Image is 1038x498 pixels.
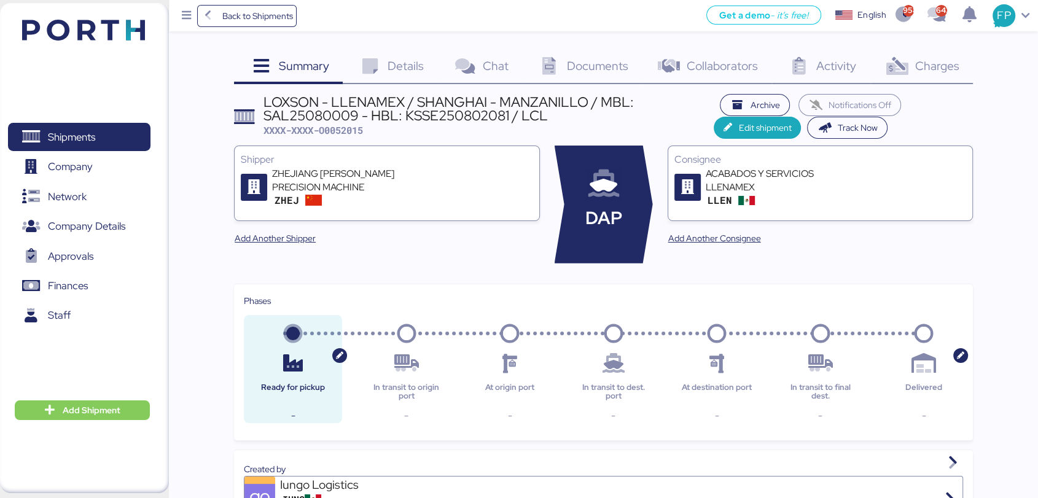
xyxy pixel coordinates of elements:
[254,408,332,423] div: -
[714,117,802,139] button: Edit shipment
[574,408,652,423] div: -
[687,58,758,74] span: Collaborators
[222,9,292,23] span: Back to Shipments
[829,98,891,112] span: Notifications Off
[8,212,150,241] a: Company Details
[48,217,125,235] span: Company Details
[798,94,902,116] button: Notifications Off
[720,94,790,116] button: Archive
[8,182,150,211] a: Network
[272,167,419,194] div: ZHEJIANG [PERSON_NAME] PRECISION MACHINE
[884,408,963,423] div: -
[263,124,363,136] span: XXXX-XXXX-O0052015
[8,242,150,270] a: Approvals
[367,408,446,423] div: -
[8,123,150,151] a: Shipments
[915,58,959,74] span: Charges
[751,98,780,112] span: Archive
[807,117,888,139] button: Track Now
[781,408,859,423] div: -
[388,58,424,74] span: Details
[567,58,628,74] span: Documents
[677,408,756,423] div: -
[706,167,853,194] div: ACABADOS Y SERVICIOS LLENAMEX
[674,152,966,167] div: Consignee
[884,383,963,401] div: Delivered
[668,231,761,246] span: Add Another Consignee
[263,95,714,123] div: LOXSON - LLENAMEX / SHANGHAI - MANZANILLO / MBL: SAL25080009 - HBL: KSSE250802081 / LCL
[241,152,533,167] div: Shipper
[280,477,427,493] div: Iungo Logistics
[197,5,297,27] a: Back to Shipments
[244,462,963,476] div: Created by
[838,120,878,135] span: Track Now
[225,227,326,249] button: Add Another Shipper
[738,120,791,135] span: Edit shipment
[8,302,150,330] a: Staff
[8,153,150,181] a: Company
[367,383,446,401] div: In transit to origin port
[781,383,859,401] div: In transit to final dest.
[997,7,1010,23] span: FP
[48,128,95,146] span: Shipments
[574,383,652,401] div: In transit to dest. port
[63,403,120,418] span: Add Shipment
[470,408,549,423] div: -
[8,272,150,300] a: Finances
[658,227,771,249] button: Add Another Consignee
[816,58,856,74] span: Activity
[48,158,93,176] span: Company
[15,400,150,420] button: Add Shipment
[482,58,508,74] span: Chat
[48,188,87,206] span: Network
[48,277,88,295] span: Finances
[585,205,622,231] span: DAP
[48,306,71,324] span: Staff
[176,6,197,26] button: Menu
[244,294,963,308] div: Phases
[48,247,93,265] span: Approvals
[279,58,329,74] span: Summary
[470,383,549,401] div: At origin port
[677,383,756,401] div: At destination port
[235,231,316,246] span: Add Another Shipper
[857,9,886,21] div: English
[254,383,332,401] div: Ready for pickup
